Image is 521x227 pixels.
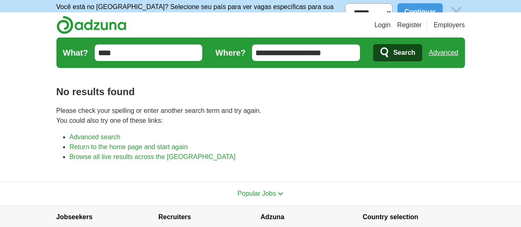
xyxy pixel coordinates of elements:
[56,84,465,99] h1: No results found
[448,3,465,21] img: icon_close_no_bg.svg
[70,133,121,140] a: Advanced search
[374,20,390,30] a: Login
[56,16,126,34] img: Adzuna logo
[70,143,188,150] a: Return to the home page and start again
[215,47,245,59] label: Where?
[397,20,422,30] a: Register
[429,44,458,61] a: Advanced
[393,44,415,61] span: Search
[434,20,465,30] a: Employers
[56,2,345,22] p: Você está no [GEOGRAPHIC_DATA]? Selecione seu país para ver vagas específicas para sua localização.
[56,106,465,126] p: Please check your spelling or enter another search term and try again. You could also try one of ...
[278,192,283,196] img: toggle icon
[238,190,276,197] span: Popular Jobs
[70,153,236,160] a: Browse all live results across the [GEOGRAPHIC_DATA]
[373,44,422,61] button: Search
[63,47,88,59] label: What?
[397,3,443,21] button: Continuar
